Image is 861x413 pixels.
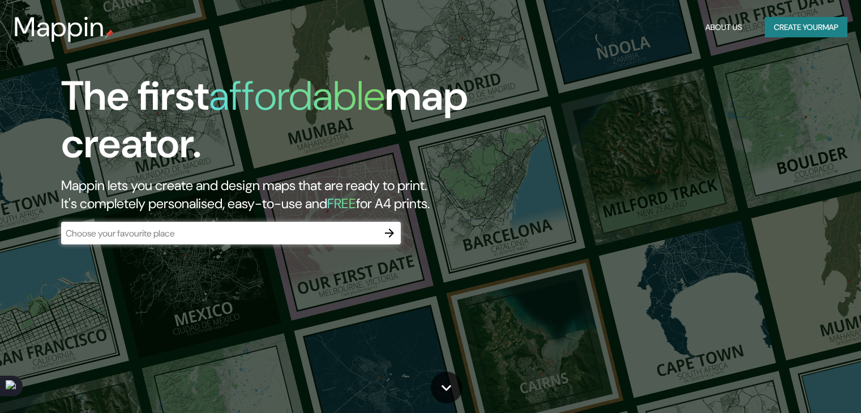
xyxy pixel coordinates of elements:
iframe: Help widget launcher [760,369,849,401]
button: Create yourmap [765,17,847,38]
h2: Mappin lets you create and design maps that are ready to print. It's completely personalised, eas... [61,177,492,213]
button: About Us [701,17,747,38]
img: mappin-pin [105,29,114,38]
input: Choose your favourite place [61,227,378,240]
h1: The first map creator. [61,72,492,177]
h5: FREE [327,195,356,212]
h1: affordable [209,70,385,122]
h3: Mappin [14,11,105,43]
